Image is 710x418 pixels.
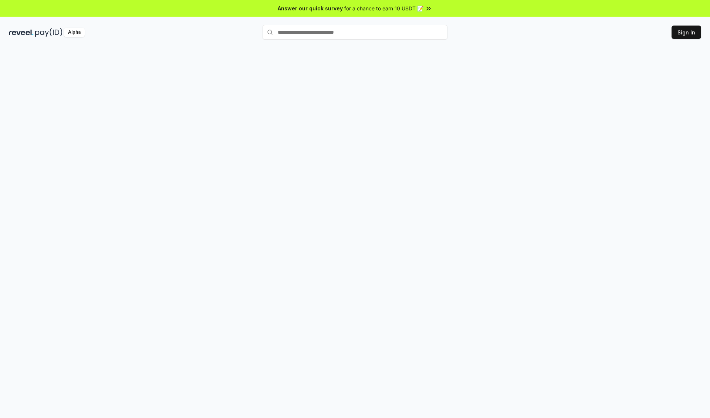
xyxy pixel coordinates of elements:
div: Alpha [64,28,85,37]
img: pay_id [35,28,62,37]
span: for a chance to earn 10 USDT 📝 [344,4,423,12]
img: reveel_dark [9,28,34,37]
span: Answer our quick survey [278,4,343,12]
button: Sign In [672,26,701,39]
